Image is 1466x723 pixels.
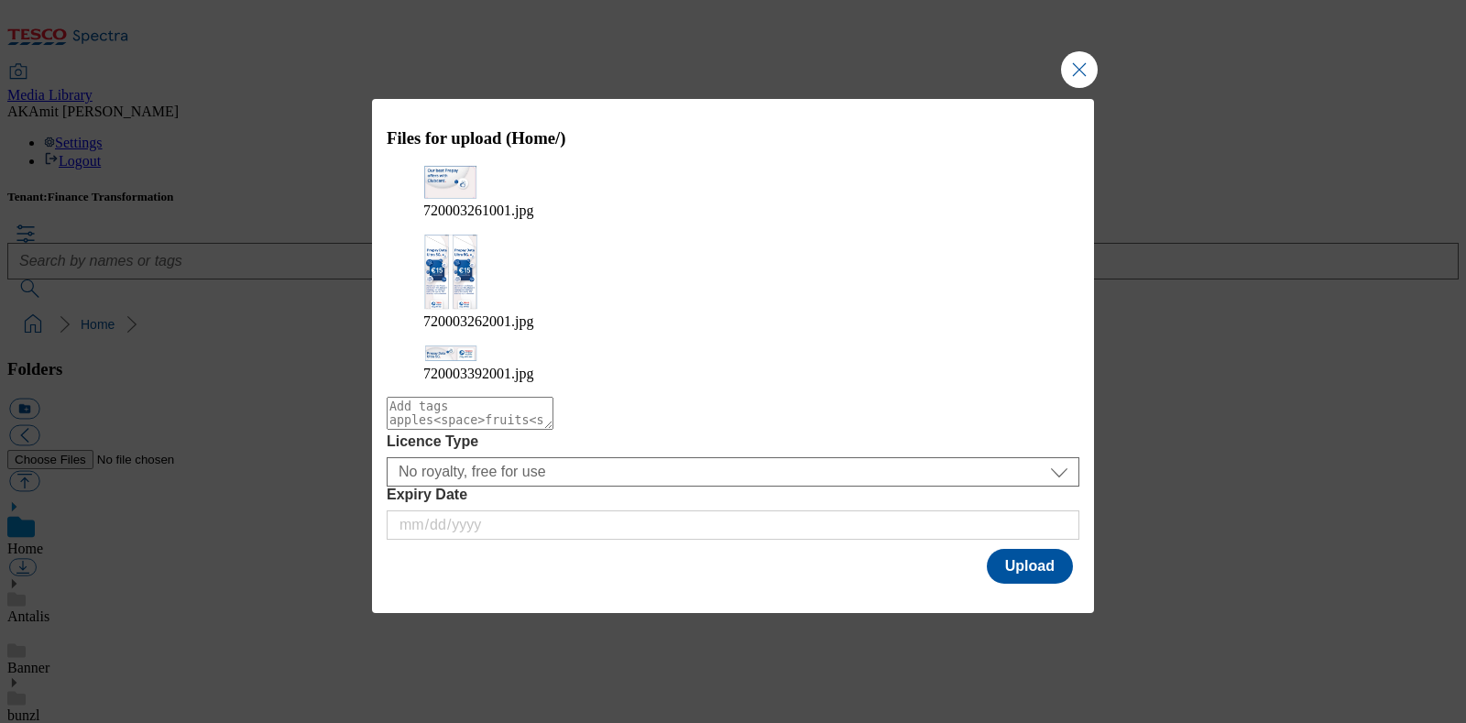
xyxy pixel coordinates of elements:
[423,345,478,362] img: preview
[987,549,1073,584] button: Upload
[423,234,478,310] img: preview
[387,487,1079,503] label: Expiry Date
[387,433,1079,450] label: Licence Type
[423,313,1043,330] figcaption: 720003262001.jpg
[423,366,1043,382] figcaption: 720003392001.jpg
[423,165,478,199] img: preview
[372,99,1094,614] div: Modal
[1061,51,1098,88] button: Close Modal
[423,203,1043,219] figcaption: 720003261001.jpg
[387,128,1079,148] h3: Files for upload (Home/)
